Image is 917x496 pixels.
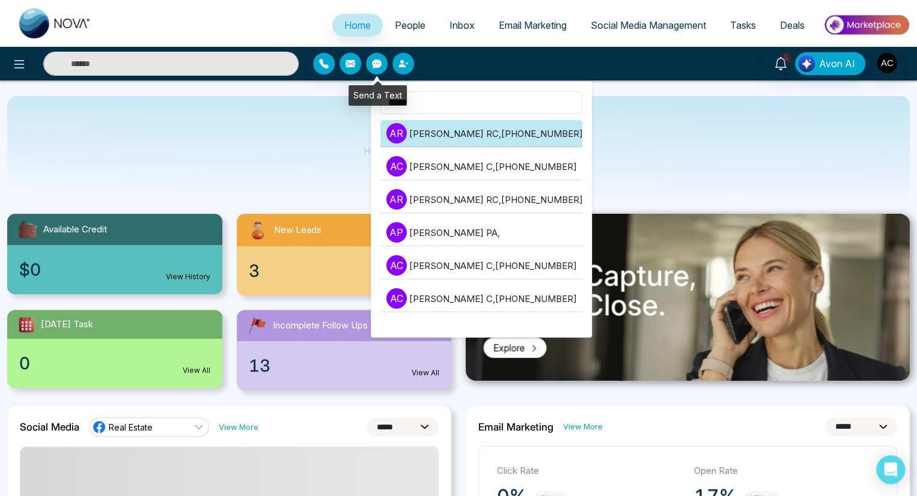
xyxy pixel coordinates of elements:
span: Home [344,19,371,31]
a: Social Media Management [579,14,718,37]
a: New Leads3View All [230,214,459,295]
h2: Email Marketing [478,421,553,433]
a: View All [412,367,439,378]
img: Market-place.gif [823,11,910,38]
a: People [383,14,437,37]
span: Social Media Management [591,19,706,31]
div: Open Intercom Messenger [876,455,905,484]
p: Here's what happening in your account [DATE]. [364,146,553,156]
img: followUps.svg [246,315,268,336]
a: View More [219,422,258,433]
span: 3 [249,258,260,283]
li: AR [PERSON_NAME] RC,[PHONE_NUMBER] [380,186,582,213]
p: A C [386,255,407,276]
span: New Leads [274,223,321,237]
li: AC [PERSON_NAME] C,[PHONE_NUMBER] [380,285,582,312]
p: A C [386,156,407,177]
p: A R [386,123,407,144]
img: newLeads.svg [246,219,269,241]
span: Deals [780,19,805,31]
img: Nova CRM Logo [19,8,91,38]
span: 0 [19,351,30,376]
a: View More [563,421,603,432]
p: A R [386,189,407,210]
li: AR [PERSON_NAME] RC,[PHONE_NUMBER] [380,120,582,147]
a: Home [332,14,383,37]
img: Lead Flow [798,55,815,72]
img: todayTask.svg [17,315,36,334]
p: Open Rate [694,464,879,478]
a: Deals [768,14,817,37]
p: Click Rate [497,464,682,478]
li: AC [PERSON_NAME] C,[PHONE_NUMBER] [380,153,582,180]
span: Available Credit [43,223,107,237]
p: A C [386,288,407,309]
a: 5 [766,52,795,73]
span: $0 [19,257,41,282]
div: Send a Text [349,85,407,106]
li: AP [PERSON_NAME] PA, [380,219,582,246]
a: Incomplete Follow Ups13View All [230,310,459,390]
span: Email Marketing [499,19,567,31]
span: Incomplete Follow Ups [273,319,368,333]
img: User Avatar [877,53,897,73]
li: AC [PERSON_NAME] C,[PHONE_NUMBER] [380,252,582,279]
span: People [395,19,425,31]
p: Hello [PERSON_NAME] [364,126,553,136]
span: 13 [249,353,270,378]
span: Inbox [449,19,475,31]
a: View History [166,271,210,282]
img: . [466,214,910,381]
a: Tasks [718,14,768,37]
p: A P [386,222,407,243]
a: Email Marketing [487,14,579,37]
span: Real Estate [109,422,153,433]
span: Avon AI [819,56,855,71]
a: View All [183,365,210,376]
h2: Social Media [20,421,79,433]
a: Inbox [437,14,487,37]
span: [DATE] Task [41,318,93,331]
button: Avon AI [795,52,865,75]
span: 5 [781,52,791,63]
img: availableCredit.svg [17,219,38,240]
span: Tasks [730,19,756,31]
